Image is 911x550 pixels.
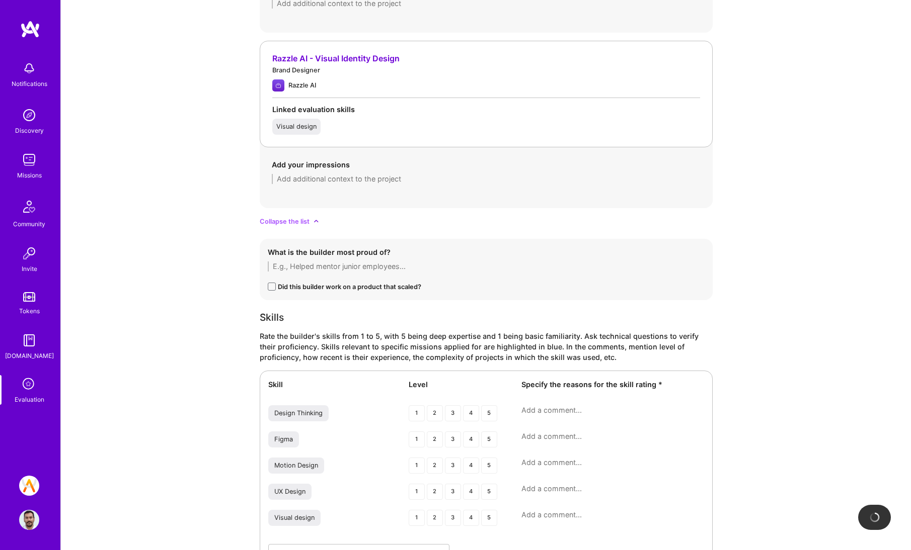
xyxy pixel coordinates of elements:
img: Invite [19,243,39,263]
div: Tokens [19,306,40,316]
div: Missions [17,170,42,180]
img: bell [19,58,39,78]
i: icon ArrowDownSecondarySmall [314,219,319,224]
div: [DOMAIN_NAME] [5,350,54,361]
div: 2 [427,431,443,447]
div: Specify the reasons for the skill rating * [521,379,704,390]
img: logo [20,20,40,38]
img: Community [17,195,41,219]
div: Skill [268,379,397,390]
div: Visual design [274,514,315,522]
div: Evaluation [15,394,44,405]
div: 3 [445,431,461,447]
div: What is the builder most proud of? [268,247,705,257]
div: 1 [409,484,425,500]
img: loading [867,510,881,524]
div: 2 [427,457,443,474]
div: 4 [463,405,479,421]
div: Figma [274,435,293,443]
div: 4 [463,510,479,526]
div: Discovery [15,125,44,136]
div: 3 [445,457,461,474]
div: Did this builder work on a product that scaled? [278,282,421,292]
div: Invite [22,263,37,274]
div: Motion Design [274,462,318,470]
a: User Avatar [17,510,42,530]
div: 2 [427,510,443,526]
div: 1 [409,510,425,526]
div: 2 [427,405,443,421]
div: 3 [445,484,461,500]
div: 5 [481,484,497,500]
div: Collapse the list [260,216,713,227]
i: icon SelectionTeam [20,375,39,394]
div: 4 [463,484,479,500]
div: Notifications [12,78,47,89]
div: Community [13,219,45,229]
a: A.Team // Selection Team - help us grow the community! [17,476,42,496]
div: 1 [409,405,425,421]
img: tokens [23,292,35,302]
div: Brand Designer [272,65,700,75]
div: 5 [481,431,497,447]
div: 2 [427,484,443,500]
div: 5 [481,457,497,474]
div: 3 [445,405,461,421]
div: 3 [445,510,461,526]
img: A.Team // Selection Team - help us grow the community! [19,476,39,496]
div: Level [409,379,509,390]
img: discovery [19,105,39,125]
img: teamwork [19,150,39,170]
div: Design Thinking [274,409,323,417]
div: 1 [409,431,425,447]
div: 5 [481,405,497,421]
img: User Avatar [19,510,39,530]
span: Collapse the list [260,216,310,227]
div: 4 [463,431,479,447]
div: Razzle AI - Visual Identity Design [272,53,700,64]
img: guide book [19,330,39,350]
div: Visual design [276,123,317,131]
div: 5 [481,510,497,526]
div: Skills [260,312,713,323]
div: Add your impressions [272,159,701,170]
div: Linked evaluation skills [272,104,700,115]
img: Company logo [272,79,284,91]
div: Razzle AI [288,80,316,90]
div: 4 [463,457,479,474]
div: UX Design [274,488,306,496]
div: Rate the builder's skills from 1 to 5, with 5 being deep expertise and 1 being basic familiarity.... [260,331,713,362]
div: 1 [409,457,425,474]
